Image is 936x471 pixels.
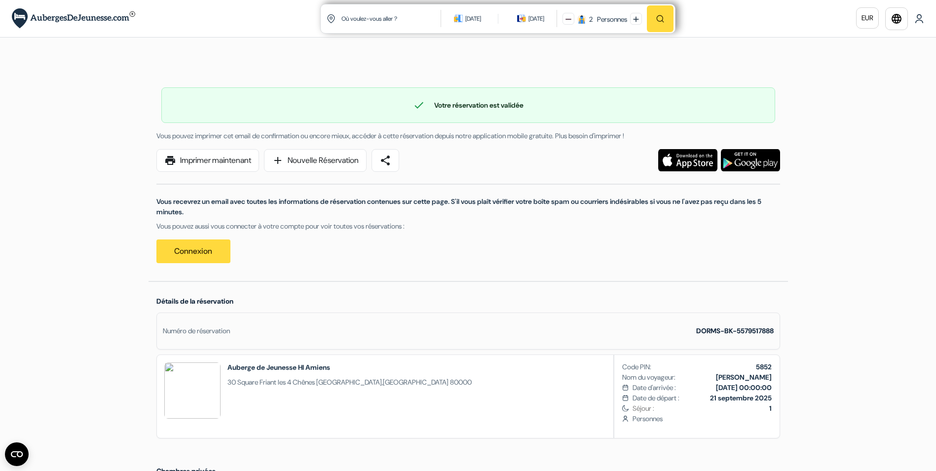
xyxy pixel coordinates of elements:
strong: DORMS-BK-5579517888 [696,326,774,335]
span: check [413,99,425,111]
span: Séjour : [633,403,771,414]
p: Vous pouvez aussi vous connecter à votre compte pour voir toutes vos réservations : [156,221,780,232]
span: 80000 [450,378,472,387]
img: AubergesDeJeunesse.com [12,8,135,29]
span: Personnes [633,414,771,424]
span: [GEOGRAPHIC_DATA] [383,378,449,387]
img: calendarIcon icon [517,14,526,23]
div: [DATE] [528,14,544,24]
p: Vous recevrez un email avec toutes les informations de réservation contenues sur cette page. S'il... [156,196,780,217]
img: Téléchargez l'application gratuite [658,149,717,171]
img: VzEOMAM2AjMOPgZh [164,362,221,419]
b: [DATE] 00:00:00 [716,383,772,392]
span: Date d'arrivée : [633,383,676,393]
a: share [372,149,399,172]
a: language [885,7,908,30]
span: Nom du voyageur: [622,372,675,383]
img: guest icon [577,15,586,24]
span: Date de départ : [633,393,679,403]
span: Vous pouvez imprimer cet email de confirmation ou encore mieux, accéder à cette réservation depui... [156,131,624,140]
div: [DATE] [465,14,481,24]
span: share [379,155,391,166]
i: language [891,13,902,25]
span: [GEOGRAPHIC_DATA] [316,378,382,387]
input: Ville, université ou logement [340,6,443,31]
span: Code PIN: [622,362,651,372]
div: Votre réservation est validée [162,99,775,111]
span: print [164,155,176,166]
img: minus [565,16,571,22]
span: 30 Square Friant les 4 Chênes [227,378,315,387]
a: Connexion [156,239,230,263]
div: 2 [589,14,593,25]
b: 5852 [756,362,772,371]
img: User Icon [914,14,924,24]
div: Numéro de réservation [163,326,230,336]
b: [PERSON_NAME] [716,373,772,382]
b: 1 [769,404,772,413]
img: plus [633,16,639,22]
a: EUR [856,7,879,29]
a: printImprimer maintenant [156,149,259,172]
b: 21 septembre 2025 [710,393,772,402]
img: Téléchargez l'application gratuite [721,149,780,171]
span: add [272,155,284,166]
div: Personnes [594,14,627,25]
a: addNouvelle Réservation [264,149,367,172]
h2: Auberge de Jeunesse HI Amiens [227,362,472,372]
img: calendarIcon icon [454,14,463,23]
span: Détails de la réservation [156,297,233,306]
button: Ouvrir le widget CMP [5,442,29,466]
img: location icon [327,14,336,23]
span: , [227,377,472,388]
